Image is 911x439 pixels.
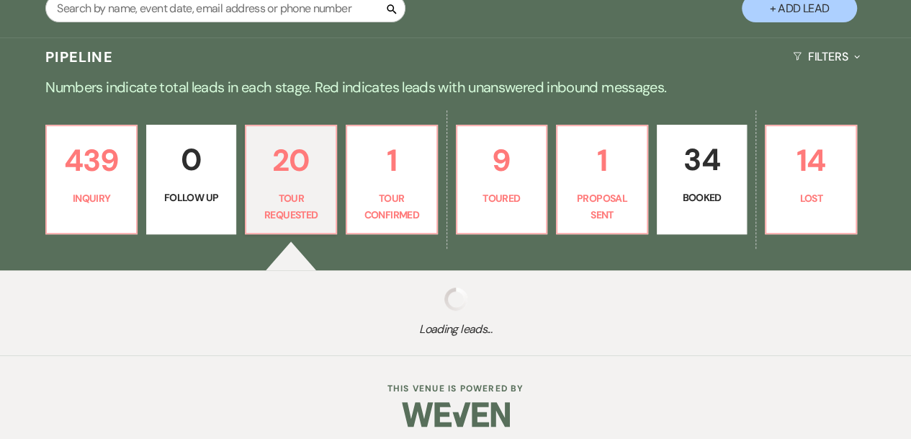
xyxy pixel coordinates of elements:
[55,190,127,206] p: Inquiry
[156,190,228,205] p: Follow Up
[566,190,638,223] p: Proposal Sent
[255,136,327,185] p: 20
[466,190,538,206] p: Toured
[566,136,638,185] p: 1
[146,125,237,234] a: 0Follow Up
[45,321,866,338] span: Loading leads...
[556,125,648,234] a: 1Proposal Sent
[775,190,847,206] p: Lost
[45,47,113,67] h3: Pipeline
[666,190,738,205] p: Booked
[356,136,428,185] p: 1
[456,125,548,234] a: 9Toured
[466,136,538,185] p: 9
[356,190,428,223] p: Tour Confirmed
[765,125,857,234] a: 14Lost
[657,125,748,234] a: 34Booked
[787,37,866,76] button: Filters
[346,125,438,234] a: 1Tour Confirmed
[55,136,127,185] p: 439
[666,136,738,184] p: 34
[245,125,337,234] a: 20Tour Requested
[255,190,327,223] p: Tour Requested
[444,288,467,311] img: loading spinner
[775,136,847,185] p: 14
[156,136,228,184] p: 0
[45,125,138,234] a: 439Inquiry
